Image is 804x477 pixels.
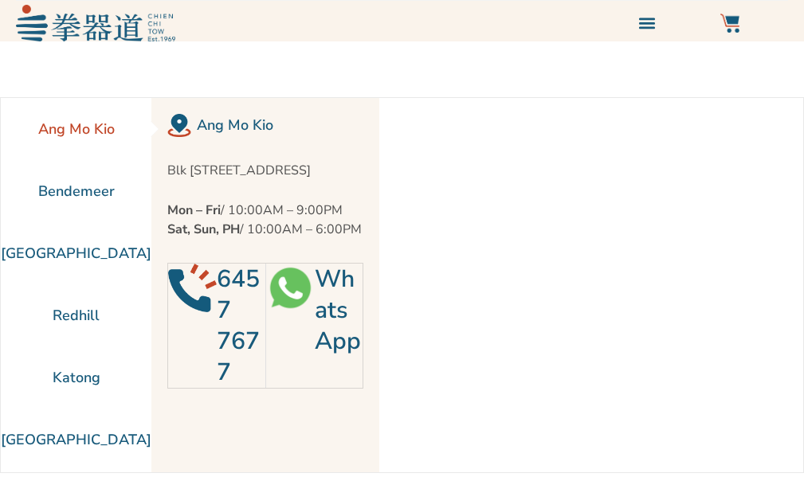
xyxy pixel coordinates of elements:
h2: Ang Mo Kio [197,114,363,136]
a: 6457 7677 [217,263,260,389]
p: / 10:00AM – 9:00PM / 10:00AM – 6:00PM [167,201,363,239]
div: Menu Toggle [633,10,660,36]
a: WhatsApp [315,263,361,358]
strong: Sat, Sun, PH [167,221,240,238]
p: Blk [STREET_ADDRESS] [167,161,363,180]
strong: Mon – Fri [167,201,221,219]
iframe: Chien Chi Tow Healthcare Ang Mo Kio [379,98,803,472]
img: Website Icon-03 [720,14,739,33]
